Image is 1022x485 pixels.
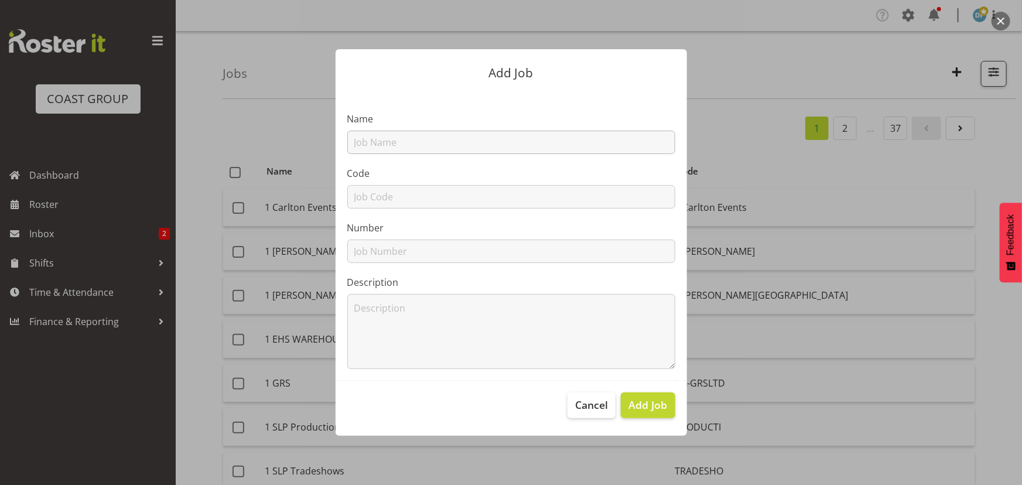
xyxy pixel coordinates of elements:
label: Code [347,166,675,180]
span: Add Job [628,397,667,412]
button: Cancel [568,392,616,418]
input: Job Code [347,185,675,209]
label: Name [347,112,675,126]
p: Add Job [347,67,675,79]
button: Add Job [621,392,675,418]
span: Feedback [1006,214,1016,255]
label: Number [347,221,675,235]
label: Description [347,275,675,289]
span: Cancel [575,397,608,412]
input: Job Number [347,240,675,263]
button: Feedback - Show survey [1000,203,1022,282]
input: Job Name [347,131,675,154]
